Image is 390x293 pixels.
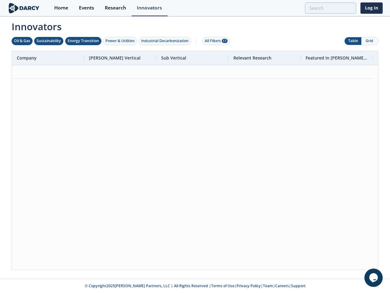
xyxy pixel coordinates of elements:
button: Table [345,37,361,45]
button: Oil & Gas [12,37,33,45]
a: Team [263,283,273,288]
a: Privacy Policy [236,283,261,288]
a: Log In [360,2,383,14]
div: Events [79,5,94,10]
div: Sustainability [37,38,61,44]
span: Featured In [PERSON_NAME] Live [306,55,368,61]
button: Energy Transition [65,37,101,45]
div: Innovators [137,5,162,10]
div: Research [105,5,126,10]
button: Industrial Decarbonization [139,37,191,45]
a: Terms of Use [211,283,234,288]
div: Energy Transition [68,38,99,44]
input: Advanced Search [305,2,356,14]
div: Oil & Gas [14,38,30,44]
iframe: chat widget [364,269,384,287]
img: logo-wide.svg [7,3,41,13]
div: Home [54,5,68,10]
button: Power & Utilities [103,37,137,45]
span: Company [17,55,37,61]
div: All Filters [205,38,228,44]
button: Grid [361,37,378,45]
span: Relevant Research [233,55,271,61]
span: Sub Vertical [161,55,186,61]
div: Industrial Decarbonization [141,38,189,44]
span: Innovators [7,17,383,34]
span: 17 [222,39,228,43]
button: All Filters 17 [202,37,230,45]
span: [PERSON_NAME] Vertical [89,55,140,61]
div: Power & Utilities [105,38,135,44]
a: Support [291,283,306,288]
a: Careers [275,283,289,288]
p: © Copyright 2025 [PERSON_NAME] Partners, LLC | All Rights Reserved | | | | | [9,283,381,289]
button: Sustainability [34,37,63,45]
